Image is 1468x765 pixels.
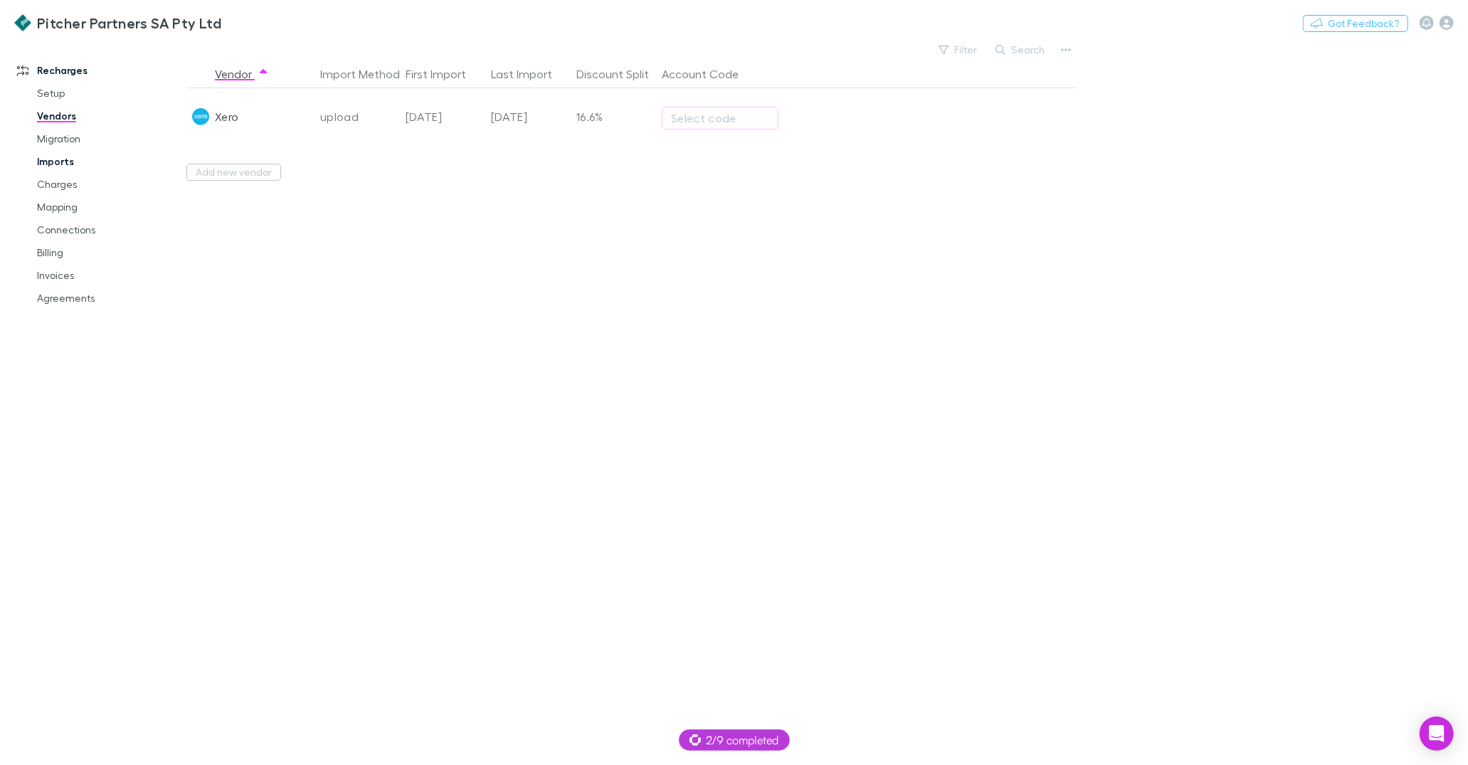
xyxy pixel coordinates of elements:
div: Select code [671,110,769,127]
button: First Import [406,60,483,88]
button: Last Import [491,60,569,88]
a: Recharges [3,59,184,82]
a: Invoices [23,264,184,287]
div: upload [320,88,394,145]
button: Discount Split [576,60,666,88]
button: Select code [662,107,778,130]
button: Vendor [215,60,269,88]
div: 16.6% [571,88,656,145]
div: [DATE] [485,88,571,145]
a: Setup [23,82,184,105]
button: Add new vendor [186,164,281,181]
a: Imports [23,150,184,173]
a: Connections [23,218,184,241]
img: Pitcher Partners SA Pty Ltd's Logo [14,14,31,31]
button: Filter [931,41,986,58]
h3: Pitcher Partners SA Pty Ltd [37,14,221,31]
a: Mapping [23,196,184,218]
button: Got Feedback? [1303,15,1408,32]
img: Xero's Logo [192,108,209,125]
div: [DATE] [400,88,485,145]
button: Import Method [320,60,417,88]
a: Vendors [23,105,184,127]
a: Billing [23,241,184,264]
a: Pitcher Partners SA Pty Ltd [6,6,230,40]
button: Account Code [662,60,756,88]
button: Search [988,41,1053,58]
a: Charges [23,173,184,196]
div: Xero [215,88,238,145]
a: Agreements [23,287,184,310]
div: Open Intercom Messenger [1420,717,1454,751]
a: Migration [23,127,184,150]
